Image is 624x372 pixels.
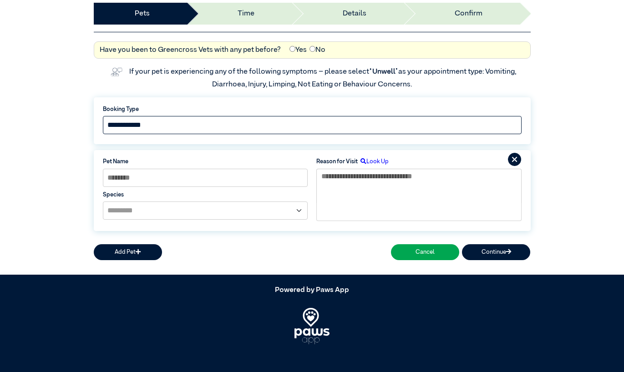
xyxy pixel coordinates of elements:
[94,286,531,295] h5: Powered by Paws App
[289,46,295,52] input: Yes
[100,45,281,55] label: Have you been to Greencross Vets with any pet before?
[108,65,125,79] img: vet
[316,157,358,166] label: Reason for Visit
[391,244,459,260] button: Cancel
[309,46,315,52] input: No
[94,244,162,260] button: Add Pet
[369,68,398,75] span: “Unwell”
[129,68,517,88] label: If your pet is experiencing any of the following symptoms – please select as your appointment typ...
[103,105,522,114] label: Booking Type
[462,244,530,260] button: Continue
[103,157,308,166] label: Pet Name
[103,191,308,199] label: Species
[135,8,150,19] a: Pets
[294,308,330,344] img: PawsApp
[289,45,307,55] label: Yes
[309,45,325,55] label: No
[358,157,389,166] label: Look Up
